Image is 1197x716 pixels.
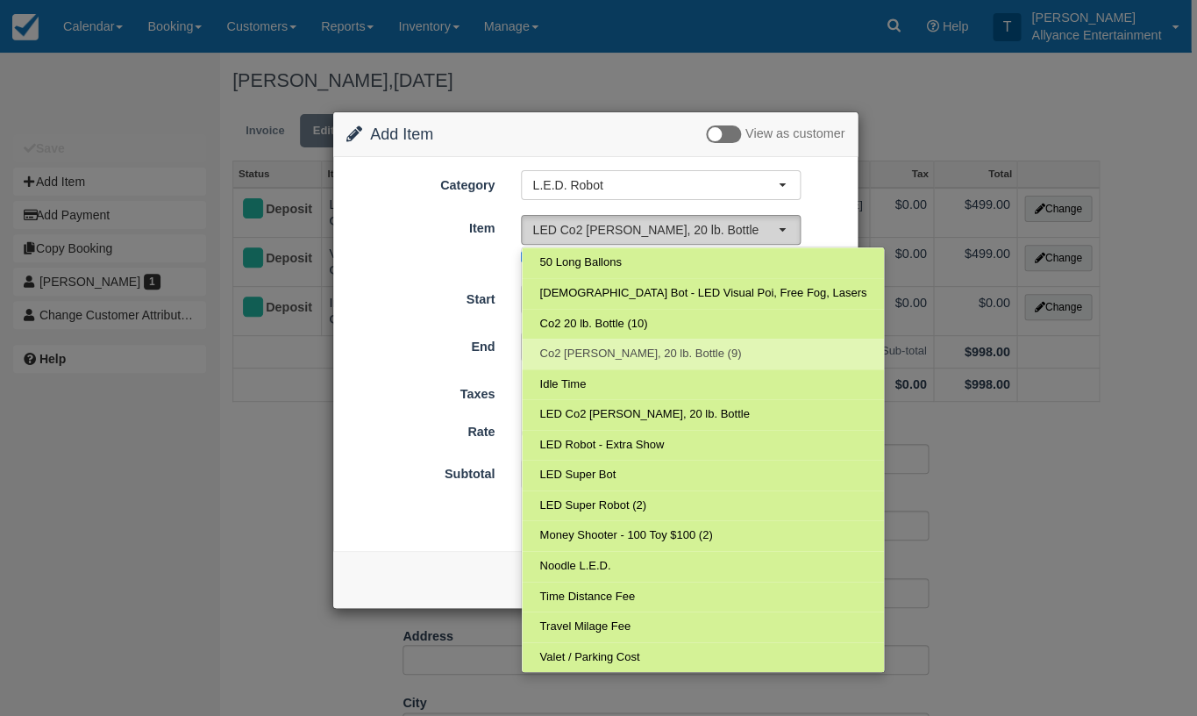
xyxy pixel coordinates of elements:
[539,649,639,666] span: Valet / Parking Cost
[539,316,647,333] span: Co2 20 lb. Bottle (10)
[539,376,586,393] span: Idle Time
[539,254,621,271] span: 50 Long Ballons
[521,215,801,245] button: LED Co2 [PERSON_NAME], 20 lb. Bottle
[539,527,712,544] span: Money Shooter - 100 Toy $100 (2)
[333,379,508,404] label: Taxes
[333,332,508,356] label: End
[539,346,741,362] span: Co2 [PERSON_NAME], 20 lb. Bottle (9)
[539,467,616,483] span: LED Super Bot
[333,417,508,441] label: Rate
[539,285,866,302] span: [DEMOGRAPHIC_DATA] Bot - LED Visual Poi, Free Fog, Lasers
[333,459,508,483] label: Subtotal
[539,437,664,454] span: LED Robot - Extra Show
[333,284,508,309] label: Start
[532,221,778,239] span: LED Co2 [PERSON_NAME], 20 lb. Bottle
[539,498,645,514] span: LED Super Robot (2)
[521,170,801,200] button: L.E.D. Robot
[539,589,635,605] span: Time Distance Fee
[333,213,508,238] label: Item
[370,125,433,143] span: Add Item
[745,127,844,141] span: View as customer
[539,558,610,575] span: Noodle L.E.D.
[539,619,631,635] span: Travel Milage Fee
[508,419,858,447] div: 1 Day @ $150.00
[532,176,778,194] span: L.E.D. Robot
[333,170,508,195] label: Category
[539,406,749,423] span: LED Co2 [PERSON_NAME], 20 lb. Bottle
